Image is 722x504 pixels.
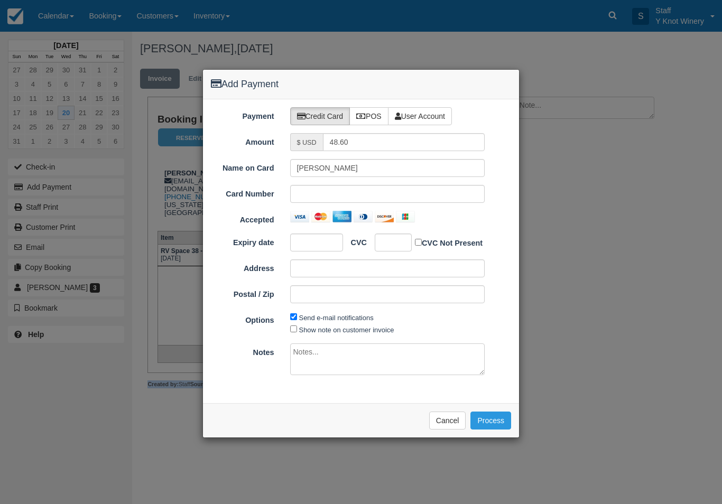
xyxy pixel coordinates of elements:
[203,234,282,248] label: Expiry date
[203,285,282,300] label: Postal / Zip
[203,159,282,174] label: Name on Card
[290,107,350,125] label: Credit Card
[299,314,374,322] label: Send e-mail notifications
[203,259,282,274] label: Address
[388,107,452,125] label: User Account
[299,326,394,334] label: Show note on customer invoice
[297,139,317,146] small: $ USD
[349,107,388,125] label: POS
[203,343,282,358] label: Notes
[203,133,282,148] label: Amount
[211,78,511,91] h4: Add Payment
[470,412,511,430] button: Process
[323,133,485,151] input: Valid amount required.
[203,211,282,226] label: Accepted
[203,107,282,122] label: Payment
[415,239,422,246] input: CVC Not Present
[343,234,367,248] label: CVC
[203,185,282,200] label: Card Number
[415,237,483,249] label: CVC Not Present
[429,412,466,430] button: Cancel
[203,311,282,326] label: Options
